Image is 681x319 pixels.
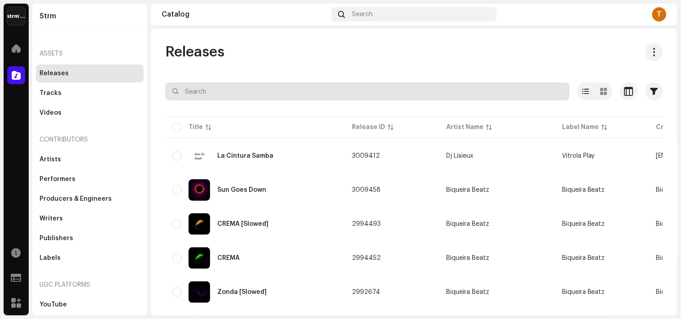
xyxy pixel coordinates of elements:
[217,153,273,159] div: La Cintura Samba
[562,289,605,295] span: Biqueira Beatz
[40,156,61,163] div: Artists
[40,90,62,97] div: Tracks
[189,145,210,167] img: 3b1155d0-6d5a-4fc8-842e-cb06c87fda6c
[446,153,473,159] div: Dj Lisieux
[40,195,112,203] div: Producers & Engineers
[446,289,548,295] span: Biqueira Beatz
[446,255,548,261] span: Biqueira Beatz
[36,151,144,168] re-m-nav-item: Artists
[446,221,548,227] span: Biqueira Beatz
[217,289,267,295] div: Zonda [Slowed]
[189,213,210,235] img: ae1913e2-89af-412c-b3aa-f8003aa933a5
[189,247,210,269] img: ccf95869-37ed-4bd7-8609-660c1674f974
[36,43,144,65] re-a-nav-header: Assets
[189,179,210,201] img: 10af863f-1503-48b9-ac05-a83085e4332d
[7,7,25,25] img: 408b884b-546b-4518-8448-1008f9c76b02
[217,221,268,227] div: CREMA [Slowed]
[165,82,570,100] input: Search
[446,221,489,227] div: Biqueira Beatz
[36,84,144,102] re-m-nav-item: Tracks
[36,249,144,267] re-m-nav-item: Labels
[40,215,63,222] div: Writers
[36,210,144,228] re-m-nav-item: Writers
[36,170,144,188] re-m-nav-item: Performers
[36,296,144,314] re-m-nav-item: YouTube
[40,176,75,183] div: Performers
[36,129,144,151] re-a-nav-header: Contributors
[446,153,548,159] span: Dj Lisieux
[189,281,210,303] img: dc9a7960-7c7a-46ab-bfd4-60e6ae5b0af2
[562,187,605,193] span: Biqueira Beatz
[446,123,483,132] div: Artist Name
[352,255,381,261] span: 2994452
[40,254,61,262] div: Labels
[446,255,489,261] div: Biqueira Beatz
[36,104,144,122] re-m-nav-item: Videos
[352,221,381,227] span: 2994493
[446,187,489,193] div: Biqueira Beatz
[36,65,144,82] re-m-nav-item: Releases
[352,11,373,18] span: Search
[446,289,489,295] div: Biqueira Beatz
[40,70,69,77] div: Releases
[562,153,595,159] span: Vitrola Play
[352,123,385,132] div: Release ID
[562,221,605,227] span: Biqueira Beatz
[562,255,605,261] span: Biqueira Beatz
[352,187,381,193] span: 3009458
[189,123,203,132] div: Title
[562,123,599,132] div: Label Name
[165,43,224,61] span: Releases
[40,109,62,116] div: Videos
[40,235,73,242] div: Publishers
[36,229,144,247] re-m-nav-item: Publishers
[352,289,380,295] span: 2992674
[162,11,328,18] div: Catalog
[217,187,266,193] div: Sun Goes Down
[217,255,240,261] div: CREMA
[652,7,667,22] div: T
[446,187,548,193] span: Biqueira Beatz
[36,274,144,296] re-a-nav-header: UGC Platforms
[40,301,67,308] div: YouTube
[36,190,144,208] re-m-nav-item: Producers & Engineers
[352,153,380,159] span: 3009412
